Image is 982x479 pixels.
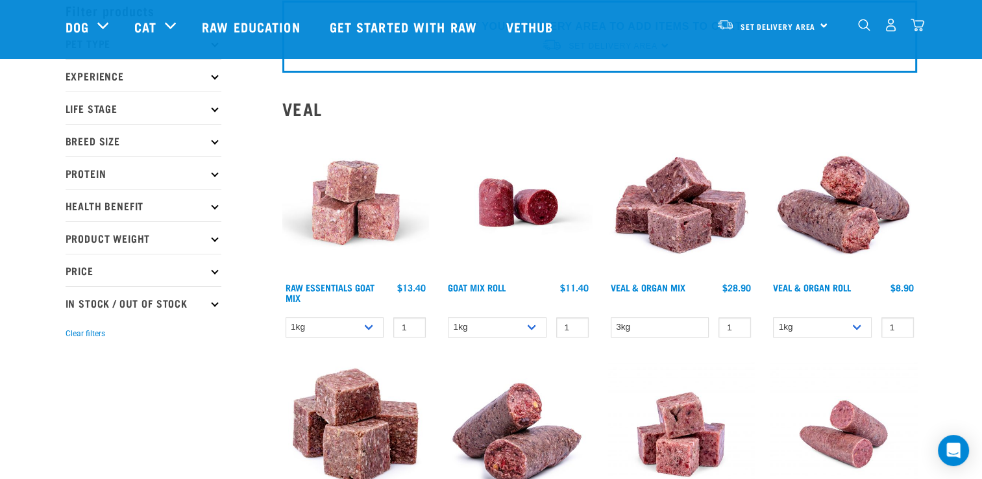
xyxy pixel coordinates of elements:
a: Vethub [493,1,570,53]
a: Dog [66,17,89,36]
p: Protein [66,156,221,189]
p: Price [66,254,221,286]
a: Cat [134,17,156,36]
div: $13.40 [397,282,426,293]
a: Veal & Organ Mix [611,285,685,289]
p: Experience [66,59,221,92]
img: home-icon-1@2x.png [858,19,870,31]
button: Clear filters [66,328,105,339]
img: home-icon@2x.png [911,18,924,32]
span: Set Delivery Area [741,24,816,29]
div: $8.90 [890,282,914,293]
img: 1158 Veal Organ Mix 01 [608,129,755,276]
img: Raw Essentials Chicken Lamb Beef Bulk Minced Raw Dog Food Roll Unwrapped [445,129,592,276]
p: Health Benefit [66,189,221,221]
input: 1 [556,317,589,338]
img: Goat M Ix 38448 [282,129,430,276]
a: Veal & Organ Roll [773,285,851,289]
img: user.png [884,18,898,32]
p: Breed Size [66,124,221,156]
div: $28.90 [722,282,751,293]
p: Product Weight [66,221,221,254]
input: 1 [881,317,914,338]
div: Open Intercom Messenger [938,435,969,466]
img: van-moving.png [717,19,734,31]
p: Life Stage [66,92,221,124]
a: Get started with Raw [317,1,493,53]
p: In Stock / Out Of Stock [66,286,221,319]
a: Goat Mix Roll [448,285,506,289]
a: Raw Essentials Goat Mix [286,285,374,300]
img: Veal Organ Mix Roll 01 [770,129,917,276]
div: $11.40 [560,282,589,293]
input: 1 [718,317,751,338]
h2: Veal [282,99,917,119]
input: 1 [393,317,426,338]
a: Raw Education [189,1,316,53]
